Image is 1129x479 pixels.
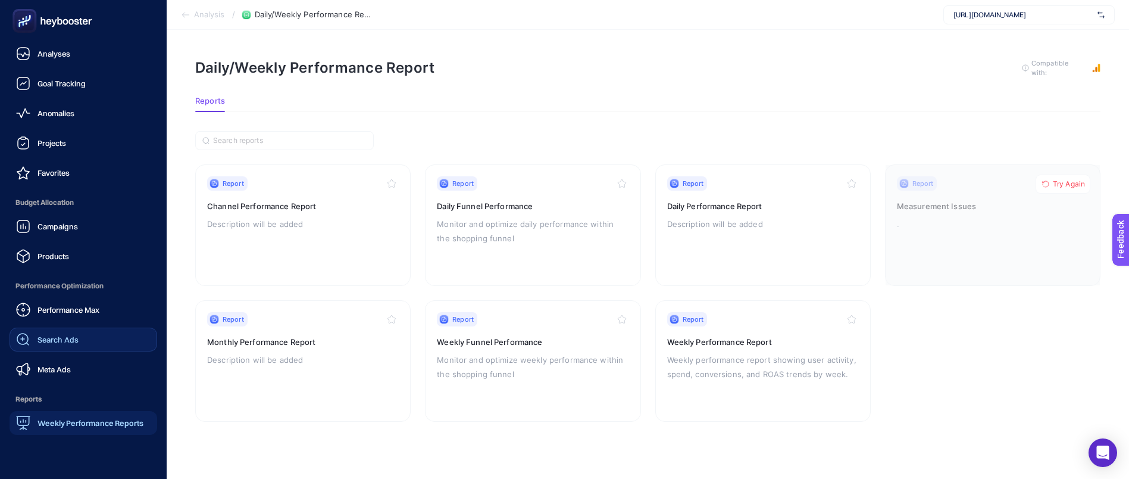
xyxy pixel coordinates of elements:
[213,136,367,145] input: Search
[452,315,474,324] span: Report
[37,168,70,178] span: Favorites
[1031,58,1085,77] span: Compatible with:
[10,101,157,125] a: Anomalies
[10,328,157,352] a: Search Ads
[885,164,1100,286] a: ReportTry AgainMeasurement Issues.
[7,4,45,13] span: Feedback
[1053,179,1085,189] span: Try Again
[37,251,69,261] span: Products
[425,164,640,286] a: ReportDaily Funnel PerformanceMonitor and optimize daily performance within the shopping funnel
[195,97,225,112] button: Reports
[437,200,628,212] h3: Daily Funnel Performance
[437,217,628,245] p: Monitor and optimize daily performance within the shopping funnel
[683,179,704,188] span: Report
[1089,438,1117,467] div: Open Intercom Messenger
[37,335,79,344] span: Search Ads
[10,42,157,66] a: Analyses
[10,357,157,381] a: Meta Ads
[37,222,78,231] span: Campaigns
[10,214,157,238] a: Campaigns
[195,97,225,106] span: Reports
[1097,9,1105,21] img: svg%3e
[10,161,157,185] a: Favorites
[195,59,434,76] h1: Daily/Weekly Performance Report
[232,10,235,19] span: /
[425,300,640,422] a: ReportWeekly Funnel PerformanceMonitor and optimize weekly performance within the shopping funnel
[10,191,157,214] span: Budget Allocation
[953,10,1093,20] span: [URL][DOMAIN_NAME]
[10,411,157,435] a: Weekly Performance Reports
[37,108,74,118] span: Anomalies
[195,300,411,422] a: ReportMonthly Performance ReportDescription will be added
[452,179,474,188] span: Report
[255,10,374,20] span: Daily/Weekly Performance Report
[10,131,157,155] a: Projects
[1036,175,1090,194] button: Try Again
[10,71,157,95] a: Goal Tracking
[10,387,157,411] span: Reports
[655,300,871,422] a: ReportWeekly Performance ReportWeekly performance report showing user activity, spend, conversion...
[194,10,225,20] span: Analysis
[667,353,859,381] p: Weekly performance report showing user activity, spend, conversions, and ROAS trends by week.
[37,418,143,428] span: Weekly Performance Reports
[207,353,399,367] p: Description will be added
[37,365,71,374] span: Meta Ads
[37,138,66,148] span: Projects
[195,164,411,286] a: ReportChannel Performance ReportDescription will be added
[10,298,157,322] a: Performance Max
[37,305,99,315] span: Performance Max
[207,200,399,212] h3: Channel Performance Report
[223,315,244,324] span: Report
[655,164,871,286] a: ReportDaily Performance ReportDescription will be added
[37,49,70,58] span: Analyses
[10,274,157,298] span: Performance Optimization
[37,79,86,88] span: Goal Tracking
[683,315,704,324] span: Report
[437,353,628,381] p: Monitor and optimize weekly performance within the shopping funnel
[667,217,859,231] p: Description will be added
[667,336,859,348] h3: Weekly Performance Report
[667,200,859,212] h3: Daily Performance Report
[437,336,628,348] h3: Weekly Funnel Performance
[207,217,399,231] p: Description will be added
[10,244,157,268] a: Products
[223,179,244,188] span: Report
[207,336,399,348] h3: Monthly Performance Report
